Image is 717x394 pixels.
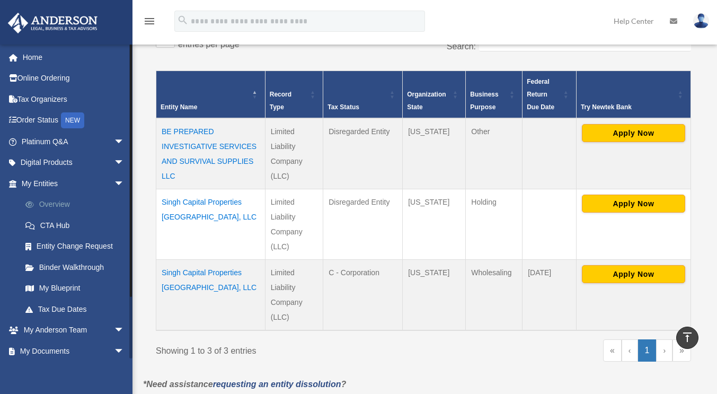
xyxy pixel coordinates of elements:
span: Record Type [270,91,291,111]
button: Apply Now [582,124,685,142]
div: NEW [61,112,84,128]
td: [DATE] [523,260,577,331]
div: Try Newtek Bank [581,101,675,113]
a: requesting an entity dissolution [213,380,341,389]
a: My Blueprint [15,278,140,299]
span: arrow_drop_down [114,320,135,342]
label: Search: [447,42,476,51]
a: First [603,339,622,362]
td: Wholesaling [466,260,523,331]
span: Tax Status [327,103,359,111]
div: Showing 1 to 3 of 3 entries [156,339,415,358]
td: Limited Liability Company (LLC) [265,118,323,189]
i: search [177,14,189,26]
a: Platinum Q&Aarrow_drop_down [7,131,140,152]
td: Limited Liability Company (LLC) [265,260,323,331]
button: Apply Now [582,265,685,283]
label: entries per page [178,40,240,49]
span: Business Purpose [470,91,498,111]
i: menu [143,15,156,28]
span: arrow_drop_down [114,131,135,153]
a: My Documentsarrow_drop_down [7,340,140,362]
td: Singh Capital Properties [GEOGRAPHIC_DATA], LLC [156,260,265,331]
a: Order StatusNEW [7,110,140,132]
i: vertical_align_top [681,331,694,344]
a: CTA Hub [15,215,140,236]
span: Federal Return Due Date [527,78,554,111]
th: Federal Return Due Date: Activate to sort [523,71,577,119]
a: Binder Walkthrough [15,257,140,278]
span: Organization State [407,91,446,111]
th: Entity Name: Activate to invert sorting [156,71,265,119]
td: [US_STATE] [403,118,466,189]
th: Tax Status: Activate to sort [323,71,403,119]
td: Holding [466,189,523,260]
span: Entity Name [161,103,197,111]
td: Other [466,118,523,189]
th: Record Type: Activate to sort [265,71,323,119]
a: Tax Organizers [7,89,140,110]
a: Entity Change Request [15,236,140,257]
img: User Pic [693,13,709,29]
td: [US_STATE] [403,189,466,260]
em: *Need assistance ? [143,380,346,389]
a: menu [143,19,156,28]
a: Online Ordering [7,68,140,89]
button: Apply Now [582,195,685,213]
th: Try Newtek Bank : Activate to sort [576,71,691,119]
td: C - Corporation [323,260,403,331]
td: BE PREPARED INVESTIGATIVE SERVICES AND SURVIVAL SUPPLIES LLC [156,118,265,189]
td: Disregarded Entity [323,118,403,189]
a: vertical_align_top [676,327,698,349]
a: Home [7,47,140,68]
a: Digital Productsarrow_drop_down [7,152,140,173]
span: arrow_drop_down [114,152,135,174]
a: My Anderson Teamarrow_drop_down [7,320,140,341]
th: Organization State: Activate to sort [403,71,466,119]
td: Singh Capital Properties [GEOGRAPHIC_DATA], LLC [156,189,265,260]
span: arrow_drop_down [114,340,135,362]
a: Overview [15,194,140,215]
th: Business Purpose: Activate to sort [466,71,523,119]
td: Limited Liability Company (LLC) [265,189,323,260]
img: Anderson Advisors Platinum Portal [5,13,101,33]
a: Tax Due Dates [15,299,140,320]
a: My Entitiesarrow_drop_down [7,173,140,194]
td: Disregarded Entity [323,189,403,260]
td: [US_STATE] [403,260,466,331]
span: arrow_drop_down [114,173,135,195]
